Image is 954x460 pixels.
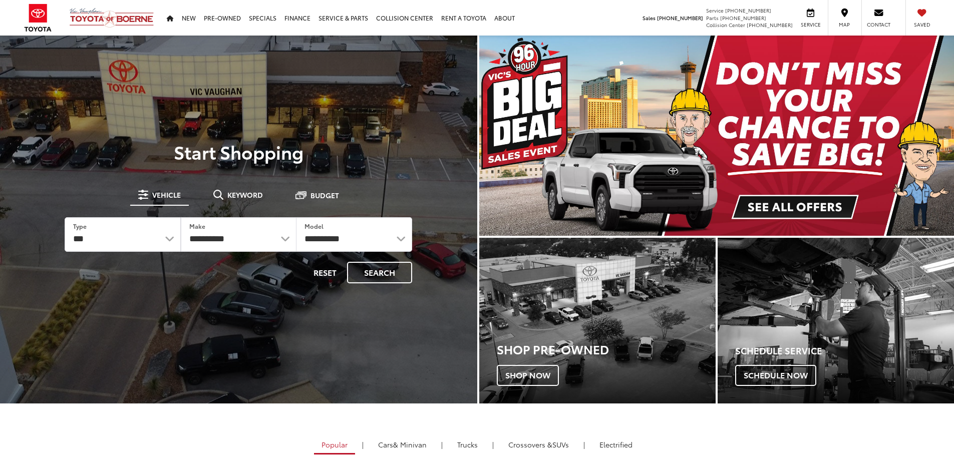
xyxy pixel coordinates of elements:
[497,365,559,386] span: Shop Now
[501,436,576,453] a: SUVs
[490,439,496,449] li: |
[706,21,745,29] span: Collision Center
[305,262,345,283] button: Reset
[347,262,412,283] button: Search
[706,14,719,22] span: Parts
[833,21,855,28] span: Map
[371,436,434,453] a: Cars
[735,365,816,386] span: Schedule Now
[42,142,435,162] p: Start Shopping
[393,439,427,449] span: & Minivan
[725,7,771,14] span: [PHONE_NUMBER]
[314,436,355,454] a: Popular
[69,8,154,28] img: Vic Vaughan Toyota of Boerne
[479,238,716,403] div: Toyota
[508,439,552,449] span: Crossovers &
[657,14,703,22] span: [PHONE_NUMBER]
[720,14,766,22] span: [PHONE_NUMBER]
[718,238,954,403] div: Toyota
[581,439,587,449] li: |
[304,222,324,230] label: Model
[911,21,933,28] span: Saved
[227,191,263,198] span: Keyword
[799,21,822,28] span: Service
[706,7,724,14] span: Service
[747,21,793,29] span: [PHONE_NUMBER]
[643,14,656,22] span: Sales
[497,342,716,355] h3: Shop Pre-Owned
[735,346,954,356] h4: Schedule Service
[439,439,445,449] li: |
[310,192,339,199] span: Budget
[479,238,716,403] a: Shop Pre-Owned Shop Now
[867,21,890,28] span: Contact
[152,191,181,198] span: Vehicle
[718,238,954,403] a: Schedule Service Schedule Now
[450,436,485,453] a: Trucks
[73,222,87,230] label: Type
[189,222,205,230] label: Make
[592,436,640,453] a: Electrified
[360,439,366,449] li: |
